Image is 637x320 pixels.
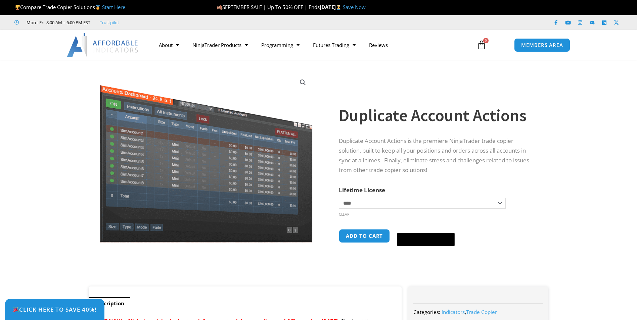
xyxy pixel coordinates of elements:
button: Add to cart [339,229,390,243]
img: ⌛ [336,5,341,10]
a: Futures Trading [306,37,362,53]
a: Programming [255,37,306,53]
a: Reviews [362,37,395,53]
img: 🎉 [13,307,19,312]
p: Duplicate Account Actions is the premiere NinjaTrader trade copier solution, built to keep all yo... [339,136,535,175]
a: NinjaTrader Products [186,37,255,53]
span: MEMBERS AREA [521,43,563,48]
label: Lifetime License [339,186,385,194]
a: Trustpilot [100,18,119,26]
img: Screenshot 2024-08-26 15414455555 [98,71,314,243]
span: 0 [483,38,489,43]
a: About [152,37,186,53]
img: 🏆 [15,5,20,10]
strong: [DATE] [320,4,343,10]
h1: Duplicate Account Actions [339,104,535,127]
img: 🍂 [217,5,222,10]
span: Click Here to save 40%! [13,307,97,312]
a: 🎉Click Here to save 40%! [5,299,104,320]
span: SEPTEMBER SALE | Up To 50% OFF | Ends [217,4,320,10]
nav: Menu [152,37,469,53]
img: 🥇 [95,5,100,10]
a: Save Now [343,4,366,10]
a: 0 [467,35,496,55]
button: Buy with GPay [397,233,455,246]
iframe: Secure express checkout frame [396,228,456,229]
a: Clear options [339,212,349,217]
a: MEMBERS AREA [514,38,570,52]
img: LogoAI | Affordable Indicators – NinjaTrader [67,33,139,57]
a: Start Here [102,4,125,10]
span: Mon - Fri: 8:00 AM – 6:00 PM EST [25,18,90,26]
span: Compare Trade Copier Solutions [14,4,125,10]
a: View full-screen image gallery [297,76,309,89]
